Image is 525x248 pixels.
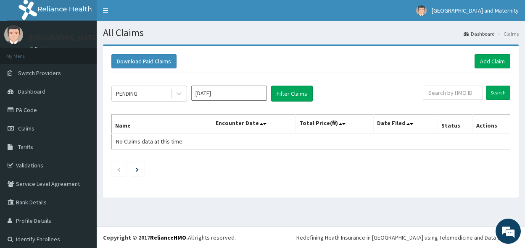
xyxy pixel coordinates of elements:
span: [GEOGRAPHIC_DATA] and Maternity [432,7,519,14]
span: Dashboard [18,88,45,95]
div: Redefining Heath Insurance in [GEOGRAPHIC_DATA] using Telemedicine and Data Science! [296,233,519,242]
input: Search [486,86,510,100]
button: Download Paid Claims [111,54,177,68]
a: Dashboard [464,30,495,37]
h1: All Claims [103,27,519,38]
strong: Copyright © 2017 . [103,234,188,241]
span: No Claims data at this time. [116,138,184,145]
th: Date Filed [374,115,438,134]
a: Previous page [117,165,121,173]
li: Claims [496,30,519,37]
a: Next page [136,165,139,173]
button: Filter Claims [271,86,313,102]
div: PENDING [116,89,137,98]
th: Encounter Date [212,115,296,134]
a: Add Claim [475,54,510,68]
input: Search by HMO ID [423,86,483,100]
footer: All rights reserved. [97,227,525,248]
th: Actions [472,115,510,134]
span: Switch Providers [18,69,61,77]
img: User Image [416,5,427,16]
th: Name [112,115,212,134]
a: RelianceHMO [150,234,186,241]
input: Select Month and Year [191,86,267,101]
th: Status [438,115,472,134]
span: Claims [18,125,34,132]
th: Total Price(₦) [296,115,374,134]
p: [GEOGRAPHIC_DATA] and Maternity [29,34,146,42]
img: User Image [4,25,23,44]
a: Online [29,46,50,52]
span: Tariffs [18,143,33,151]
